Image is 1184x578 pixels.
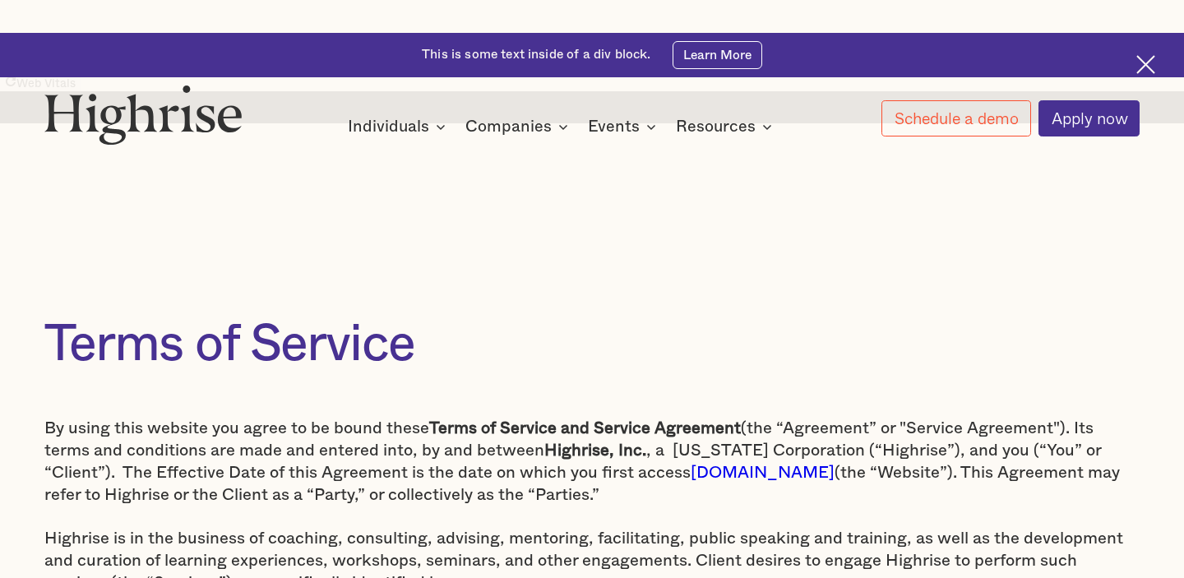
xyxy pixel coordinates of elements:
[588,117,661,136] div: Events
[588,117,640,136] div: Events
[348,117,429,136] div: Individuals
[44,418,1140,506] p: By using this website you agree to be bound these (the “Agreement” or "Service Agreement"). Its t...
[881,100,1030,136] a: Schedule a demo
[1136,55,1155,74] img: Cross icon
[544,442,646,459] strong: Highrise, Inc.
[676,117,756,136] div: Resources
[691,465,835,481] a: [DOMAIN_NAME]
[44,85,243,145] img: Highrise logo
[676,117,777,136] div: Resources
[348,117,451,136] div: Individuals
[429,420,741,437] strong: Terms of Service and Service Agreement
[673,41,761,70] a: Learn More
[422,46,650,63] div: This is some text inside of a div block.
[1038,100,1140,136] a: Apply now
[465,117,552,136] div: Companies
[465,117,573,136] div: Companies
[44,316,1140,372] h1: Terms of Service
